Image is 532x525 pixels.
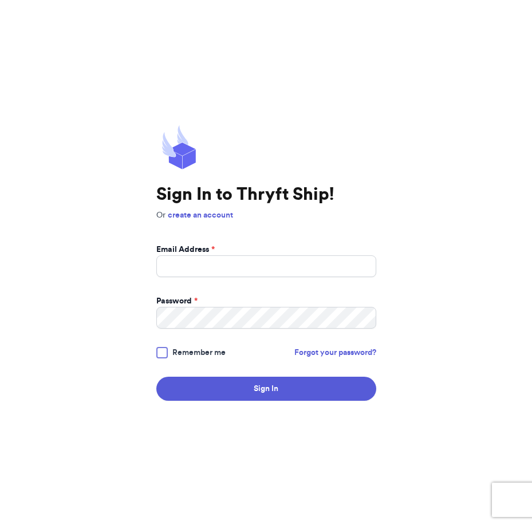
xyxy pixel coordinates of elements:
a: create an account [168,211,233,219]
label: Password [156,295,198,307]
label: Email Address [156,244,215,255]
a: Forgot your password? [294,347,376,358]
h1: Sign In to Thryft Ship! [156,184,376,205]
span: Remember me [172,347,226,358]
button: Sign In [156,377,376,401]
p: Or [156,210,376,221]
